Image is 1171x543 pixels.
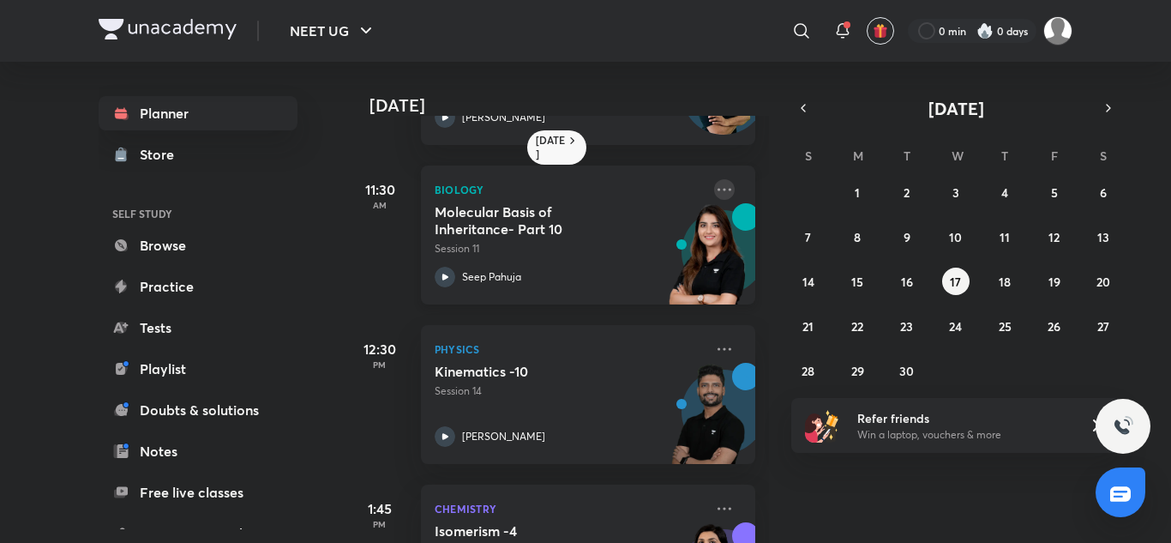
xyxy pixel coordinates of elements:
[991,312,1018,340] button: September 25, 2025
[435,522,648,540] h5: Isomerism -4
[805,148,812,164] abbr: Sunday
[1090,178,1117,206] button: September 6, 2025
[802,274,814,290] abbr: September 14, 2025
[435,179,704,200] p: Biology
[795,357,822,384] button: September 28, 2025
[991,268,1018,295] button: September 18, 2025
[140,144,184,165] div: Store
[435,339,704,359] p: Physics
[345,498,414,519] h5: 1:45
[435,363,648,380] h5: Kinematics -10
[904,229,910,245] abbr: September 9, 2025
[1051,148,1058,164] abbr: Friday
[345,519,414,529] p: PM
[904,148,910,164] abbr: Tuesday
[844,178,871,206] button: September 1, 2025
[952,184,959,201] abbr: September 3, 2025
[1041,223,1068,250] button: September 12, 2025
[991,178,1018,206] button: September 4, 2025
[661,203,755,322] img: unacademy
[857,427,1068,443] p: Win a laptop, vouchers & more
[369,95,772,116] h4: [DATE]
[815,96,1096,120] button: [DATE]
[279,14,387,48] button: NEET UG
[851,274,863,290] abbr: September 15, 2025
[1043,16,1072,45] img: Richa Kumar
[795,268,822,295] button: September 14, 2025
[435,383,704,399] p: Session 14
[1000,229,1010,245] abbr: September 11, 2025
[855,184,860,201] abbr: September 1, 2025
[1001,184,1008,201] abbr: September 4, 2025
[99,393,297,427] a: Doubts & solutions
[942,223,970,250] button: September 10, 2025
[802,318,814,335] abbr: September 21, 2025
[345,179,414,200] h5: 11:30
[345,359,414,370] p: PM
[99,269,297,304] a: Practice
[1051,184,1058,201] abbr: September 5, 2025
[853,148,863,164] abbr: Monday
[99,311,297,345] a: Tests
[795,223,822,250] button: September 7, 2025
[1097,318,1109,335] abbr: September 27, 2025
[99,19,237,44] a: Company Logo
[873,23,888,39] img: avatar
[345,339,414,359] h5: 12:30
[1041,312,1068,340] button: September 26, 2025
[942,268,970,295] button: September 17, 2025
[536,134,566,161] h6: [DATE]
[942,178,970,206] button: September 3, 2025
[435,498,704,519] p: Chemistry
[893,357,921,384] button: September 30, 2025
[900,318,913,335] abbr: September 23, 2025
[1100,184,1107,201] abbr: September 6, 2025
[99,96,297,130] a: Planner
[1090,268,1117,295] button: September 20, 2025
[435,203,648,238] h5: Molecular Basis of Inheritance- Part 10
[854,229,861,245] abbr: September 8, 2025
[976,22,994,39] img: streak
[1113,416,1133,437] img: ttu
[893,312,921,340] button: September 23, 2025
[844,312,871,340] button: September 22, 2025
[99,19,237,39] img: Company Logo
[462,429,545,444] p: [PERSON_NAME]
[1048,274,1060,290] abbr: September 19, 2025
[1100,148,1107,164] abbr: Saturday
[345,200,414,210] p: AM
[999,318,1012,335] abbr: September 25, 2025
[1090,223,1117,250] button: September 13, 2025
[1090,312,1117,340] button: September 27, 2025
[952,148,964,164] abbr: Wednesday
[1048,229,1060,245] abbr: September 12, 2025
[950,274,961,290] abbr: September 17, 2025
[462,269,521,285] p: Seep Pahuja
[949,229,962,245] abbr: September 10, 2025
[844,357,871,384] button: September 29, 2025
[901,274,913,290] abbr: September 16, 2025
[999,274,1011,290] abbr: September 18, 2025
[99,475,297,510] a: Free live classes
[99,228,297,262] a: Browse
[805,229,811,245] abbr: September 7, 2025
[1096,274,1110,290] abbr: September 20, 2025
[899,363,914,379] abbr: September 30, 2025
[857,409,1068,427] h6: Refer friends
[851,318,863,335] abbr: September 22, 2025
[991,223,1018,250] button: September 11, 2025
[802,363,814,379] abbr: September 28, 2025
[928,97,984,120] span: [DATE]
[99,352,297,386] a: Playlist
[1048,318,1060,335] abbr: September 26, 2025
[462,110,545,125] p: [PERSON_NAME]
[661,363,755,481] img: unacademy
[844,268,871,295] button: September 15, 2025
[893,268,921,295] button: September 16, 2025
[844,223,871,250] button: September 8, 2025
[1041,178,1068,206] button: September 5, 2025
[893,178,921,206] button: September 2, 2025
[1001,148,1008,164] abbr: Thursday
[942,312,970,340] button: September 24, 2025
[805,408,839,443] img: referral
